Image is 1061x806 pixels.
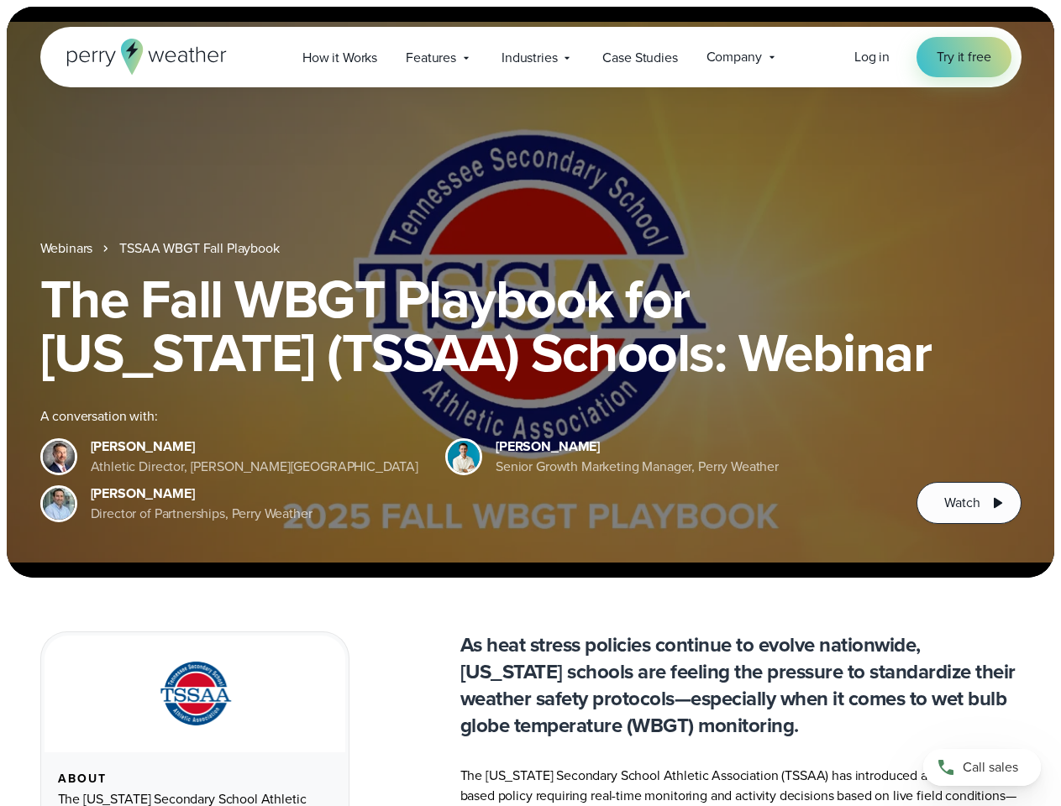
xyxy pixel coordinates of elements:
[854,47,890,66] span: Log in
[460,631,1022,739] p: As heat stress policies continue to evolve nationwide, [US_STATE] schools are feeling the pressur...
[602,48,677,68] span: Case Studies
[40,238,1022,259] nav: Breadcrumb
[302,48,377,68] span: How it Works
[502,48,557,68] span: Industries
[706,47,762,67] span: Company
[854,47,890,67] a: Log in
[448,441,480,473] img: Spencer Patton, Perry Weather
[963,757,1018,777] span: Call sales
[139,656,251,732] img: TSSAA-Tennessee-Secondary-School-Athletic-Association.svg
[91,437,419,457] div: [PERSON_NAME]
[917,482,1021,524] button: Watch
[937,47,990,67] span: Try it free
[917,37,1011,77] a: Try it free
[40,272,1022,379] h1: The Fall WBGT Playbook for [US_STATE] (TSSAA) Schools: Webinar
[91,457,419,477] div: Athletic Director, [PERSON_NAME][GEOGRAPHIC_DATA]
[588,40,691,75] a: Case Studies
[496,437,779,457] div: [PERSON_NAME]
[43,441,75,473] img: Brian Wyatt
[40,406,890,427] div: A conversation with:
[119,238,279,259] a: TSSAA WBGT Fall Playbook
[496,457,779,477] div: Senior Growth Marketing Manager, Perry Weather
[91,484,313,504] div: [PERSON_NAME]
[288,40,391,75] a: How it Works
[91,504,313,524] div: Director of Partnerships, Perry Weather
[923,749,1041,786] a: Call sales
[406,48,456,68] span: Features
[40,238,93,259] a: Webinars
[944,493,980,513] span: Watch
[58,772,332,786] div: About
[43,488,75,520] img: Jeff Wood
